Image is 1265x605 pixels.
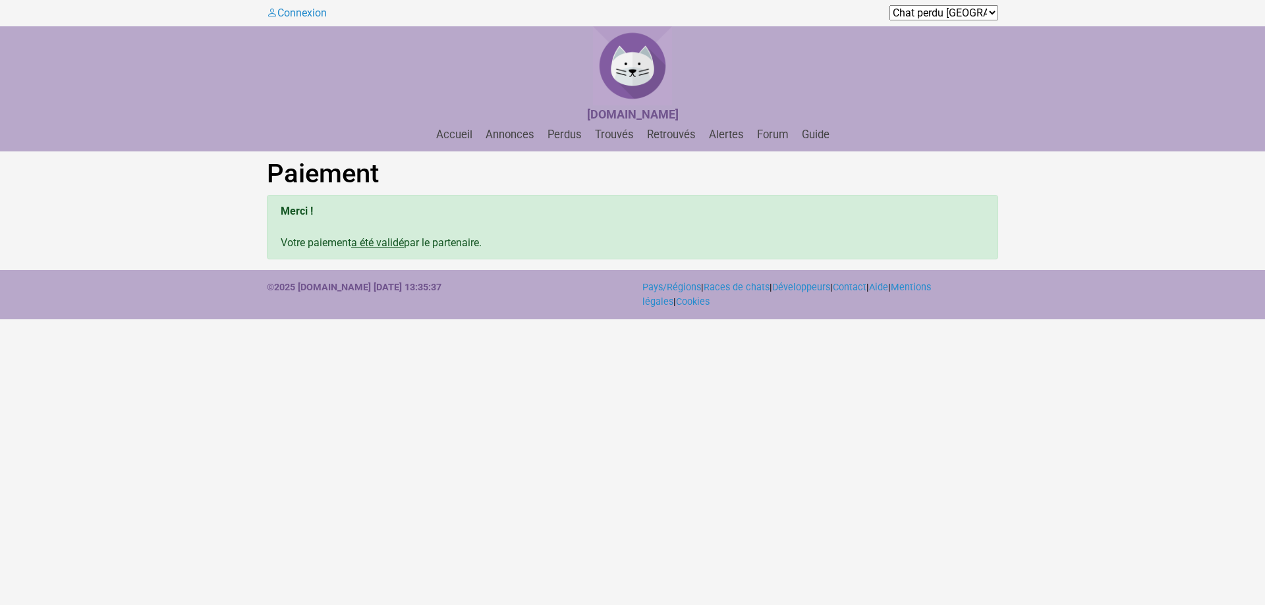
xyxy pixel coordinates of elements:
a: Accueil [431,128,478,141]
a: Guide [797,128,835,141]
img: Chat Perdu France [593,26,672,105]
a: Contact [833,282,866,293]
a: Annonces [480,128,540,141]
a: Mentions légales [642,282,931,307]
a: Cookies [676,296,710,307]
a: Alertes [704,128,749,141]
a: Races de chats [704,282,770,293]
a: Développeurs [772,282,830,293]
strong: ©2025 [DOMAIN_NAME] [DATE] 13:35:37 [267,282,441,293]
a: Trouvés [590,128,639,141]
a: Pays/Régions [642,282,701,293]
h1: Paiement [267,158,998,190]
b: Merci ! [281,205,313,217]
a: Forum [752,128,794,141]
a: Retrouvés [642,128,701,141]
a: Aide [869,282,888,293]
div: | | | | | | [632,280,1008,309]
u: a été validé [351,236,404,249]
div: Votre paiement par le partenaire. [267,195,998,259]
a: Perdus [542,128,587,141]
a: [DOMAIN_NAME] [587,109,679,121]
a: Connexion [267,7,327,19]
strong: [DOMAIN_NAME] [587,107,679,121]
